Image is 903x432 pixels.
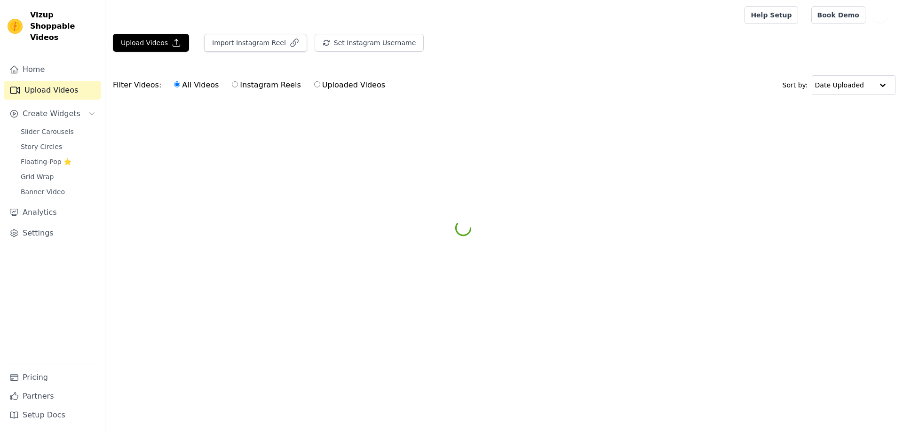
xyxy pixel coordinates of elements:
[113,34,189,52] button: Upload Videos
[15,185,101,198] a: Banner Video
[4,203,101,222] a: Analytics
[315,34,424,52] button: Set Instagram Username
[174,81,180,87] input: All Videos
[232,81,238,87] input: Instagram Reels
[4,406,101,424] a: Setup Docs
[21,142,62,151] span: Story Circles
[745,6,798,24] a: Help Setup
[21,172,54,181] span: Grid Wrap
[21,127,74,136] span: Slider Carousels
[15,155,101,168] a: Floating-Pop ⭐
[4,387,101,406] a: Partners
[4,104,101,123] button: Create Widgets
[4,368,101,387] a: Pricing
[15,140,101,153] a: Story Circles
[4,81,101,100] a: Upload Videos
[15,125,101,138] a: Slider Carousels
[204,34,307,52] button: Import Instagram Reel
[314,81,320,87] input: Uploaded Videos
[15,170,101,183] a: Grid Wrap
[174,79,219,91] label: All Videos
[231,79,301,91] label: Instagram Reels
[21,187,65,196] span: Banner Video
[23,108,80,119] span: Create Widgets
[4,60,101,79] a: Home
[811,6,865,24] a: Book Demo
[30,9,97,43] span: Vizup Shoppable Videos
[4,224,101,243] a: Settings
[314,79,386,91] label: Uploaded Videos
[113,74,390,96] div: Filter Videos:
[783,75,896,95] div: Sort by:
[8,19,23,34] img: Vizup
[21,157,71,166] span: Floating-Pop ⭐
